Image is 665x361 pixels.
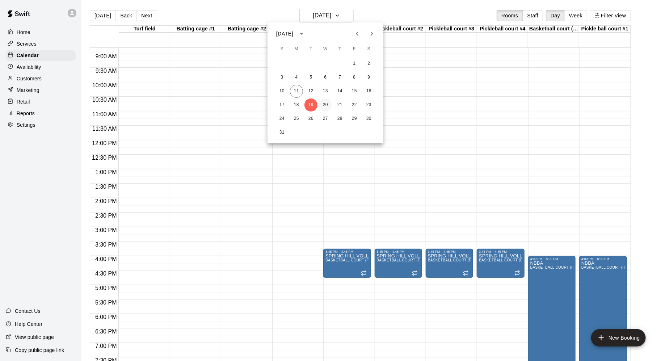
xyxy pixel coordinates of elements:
[348,85,361,98] button: 15
[304,71,317,84] button: 5
[362,57,375,70] button: 2
[348,112,361,125] button: 29
[319,85,332,98] button: 13
[290,112,303,125] button: 25
[304,42,317,56] span: Tuesday
[348,42,361,56] span: Friday
[333,42,346,56] span: Thursday
[365,26,379,41] button: Next month
[362,71,375,84] button: 9
[362,112,375,125] button: 30
[333,85,346,98] button: 14
[333,98,346,112] button: 21
[290,42,303,56] span: Monday
[276,30,293,38] div: [DATE]
[275,42,289,56] span: Sunday
[362,98,375,112] button: 23
[319,71,332,84] button: 6
[275,126,289,139] button: 31
[275,112,289,125] button: 24
[362,42,375,56] span: Saturday
[295,28,308,40] button: calendar view is open, switch to year view
[304,98,317,112] button: 19
[275,85,289,98] button: 10
[290,85,303,98] button: 11
[362,85,375,98] button: 16
[319,42,332,56] span: Wednesday
[348,98,361,112] button: 22
[275,71,289,84] button: 3
[333,71,346,84] button: 7
[348,71,361,84] button: 8
[348,57,361,70] button: 1
[319,112,332,125] button: 27
[275,98,289,112] button: 17
[350,26,365,41] button: Previous month
[290,71,303,84] button: 4
[333,112,346,125] button: 28
[290,98,303,112] button: 18
[304,85,317,98] button: 12
[304,112,317,125] button: 26
[319,98,332,112] button: 20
